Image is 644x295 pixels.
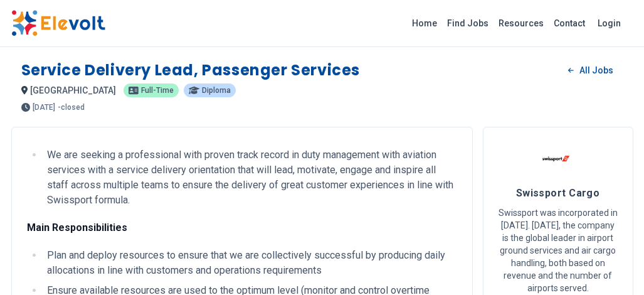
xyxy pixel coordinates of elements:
span: Diploma [202,87,231,94]
span: Full-time [141,87,174,94]
a: Contact [549,13,590,33]
a: All Jobs [558,61,623,80]
a: Login [590,11,628,36]
img: Swissport Cargo [542,142,574,174]
a: Home [407,13,442,33]
strong: Main Responsibilities [27,222,127,233]
span: Swissport Cargo [516,187,600,199]
li: We are seeking a professional with proven track record in duty management with aviation services ... [43,147,457,208]
img: Elevolt [11,10,105,36]
span: [DATE] [33,104,55,111]
p: Swissport was incorporated in [DATE]. [DATE], the company is the global leader in airport ground ... [499,206,618,294]
p: - closed [58,104,85,111]
h1: Service Delivery Lead, Passenger Services [21,60,361,80]
a: Resources [494,13,549,33]
a: Find Jobs [442,13,494,33]
li: Plan and deploy resources to ensure that we are collectively successful by producing daily alloca... [43,248,457,278]
span: [GEOGRAPHIC_DATA] [30,85,116,95]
